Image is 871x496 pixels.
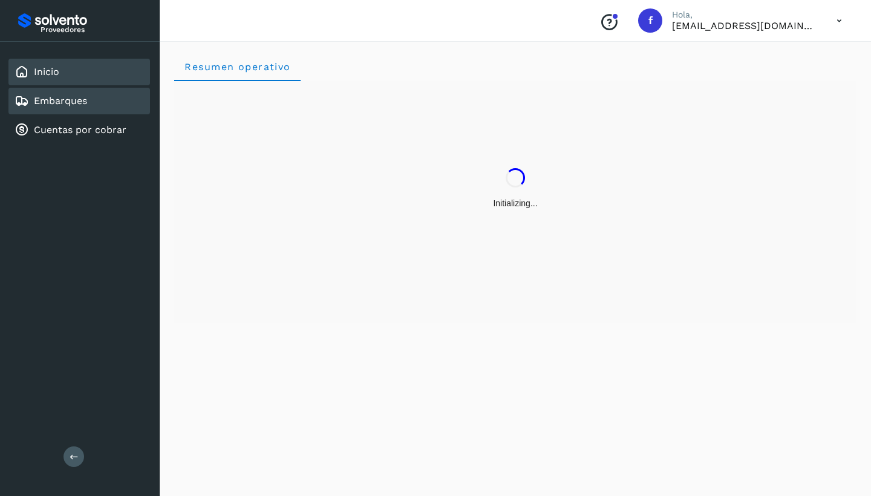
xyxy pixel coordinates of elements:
[184,61,291,73] span: Resumen operativo
[34,95,87,106] a: Embarques
[34,66,59,77] a: Inicio
[41,25,145,34] p: Proveedores
[8,59,150,85] div: Inicio
[672,10,817,20] p: Hola,
[8,117,150,143] div: Cuentas por cobrar
[34,124,126,135] a: Cuentas por cobrar
[672,20,817,31] p: factura@grupotevian.com
[8,88,150,114] div: Embarques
